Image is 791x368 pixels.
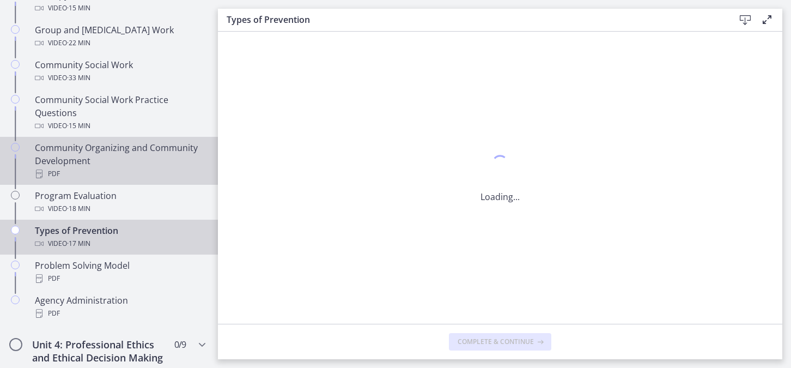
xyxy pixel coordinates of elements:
div: Problem Solving Model [35,259,205,285]
div: Community Social Work Practice Questions [35,93,205,132]
button: Complete & continue [449,333,551,351]
div: Video [35,119,205,132]
div: PDF [35,167,205,180]
div: Video [35,202,205,215]
div: Video [35,71,205,85]
h2: Unit 4: Professional Ethics and Ethical Decision Making [32,338,165,364]
div: Program Evaluation [35,189,205,215]
span: · 15 min [67,119,90,132]
p: Loading... [480,190,520,203]
span: · 15 min [67,2,90,15]
div: PDF [35,307,205,320]
div: Agency Administration [35,294,205,320]
span: · 22 min [67,37,90,50]
div: Group and [MEDICAL_DATA] Work [35,23,205,50]
span: · 18 min [67,202,90,215]
div: 1 [480,152,520,177]
span: Complete & continue [458,337,534,346]
span: · 33 min [67,71,90,85]
div: PDF [35,272,205,285]
div: Types of Prevention [35,224,205,250]
div: Community Social Work [35,58,205,85]
div: Community Organizing and Community Development [35,141,205,180]
div: Video [35,37,205,50]
span: 0 / 9 [174,338,186,351]
div: Video [35,2,205,15]
div: Video [35,237,205,250]
span: · 17 min [67,237,90,250]
h3: Types of Prevention [227,13,717,26]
